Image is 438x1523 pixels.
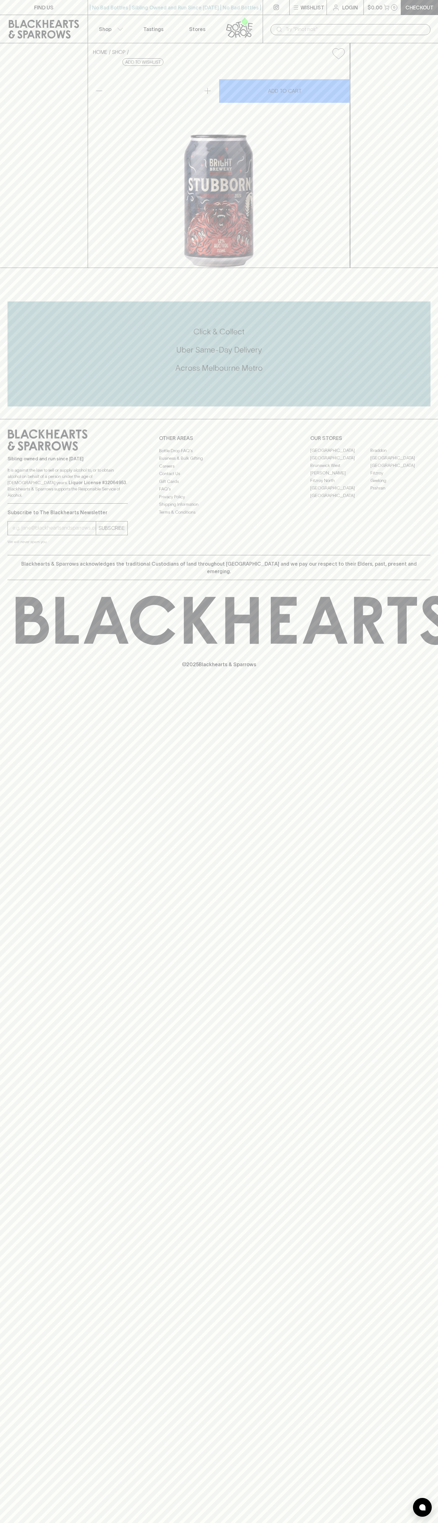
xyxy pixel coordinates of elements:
[370,447,430,454] a: Braddon
[112,49,126,55] a: SHOP
[34,4,54,11] p: FIND US
[370,469,430,477] a: Fitzroy
[310,434,430,442] p: OUR STORES
[370,477,430,484] a: Geelong
[310,462,370,469] a: Brunswick West
[330,46,347,62] button: Add to wishlist
[370,484,430,492] a: Prahran
[368,4,383,11] p: $0.00
[342,4,358,11] p: Login
[175,15,219,43] a: Stores
[286,24,425,34] input: Try "Pinot noir"
[310,469,370,477] a: [PERSON_NAME]
[159,478,279,485] a: Gift Cards
[159,493,279,500] a: Privacy Policy
[159,501,279,508] a: Shipping Information
[131,15,175,43] a: Tastings
[310,477,370,484] a: Fitzroy North
[122,58,163,66] button: Add to wishlist
[8,456,128,462] p: Sibling owned and run since [DATE]
[99,25,111,33] p: Shop
[93,49,107,55] a: HOME
[310,454,370,462] a: [GEOGRAPHIC_DATA]
[370,462,430,469] a: [GEOGRAPHIC_DATA]
[159,470,279,478] a: Contact Us
[69,480,126,485] strong: Liquor License #32064953
[12,560,426,575] p: Blackhearts & Sparrows acknowledges the traditional Custodians of land throughout [GEOGRAPHIC_DAT...
[88,15,132,43] button: Shop
[310,447,370,454] a: [GEOGRAPHIC_DATA]
[310,492,370,500] a: [GEOGRAPHIC_DATA]
[189,25,205,33] p: Stores
[268,87,301,95] p: ADD TO CART
[405,4,434,11] p: Checkout
[8,509,128,516] p: Subscribe to The Blackhearts Newsletter
[159,434,279,442] p: OTHER AREAS
[99,524,125,532] p: SUBSCRIBE
[8,345,430,355] h5: Uber Same-Day Delivery
[13,523,96,533] input: e.g. jane@blackheartsandsparrows.com.au
[8,467,128,498] p: It is against the law to sell or supply alcohol to, or to obtain alcohol on behalf of a person un...
[159,462,279,470] a: Careers
[88,64,350,268] img: 52983.png
[159,485,279,493] a: FAQ's
[8,327,430,337] h5: Click & Collect
[419,1504,425,1510] img: bubble-icon
[370,454,430,462] a: [GEOGRAPHIC_DATA]
[159,508,279,516] a: Terms & Conditions
[159,447,279,454] a: Bottle Drop FAQ's
[143,25,163,33] p: Tastings
[393,6,395,9] p: 0
[301,4,324,11] p: Wishlist
[8,539,128,545] p: We will never spam you
[8,301,430,406] div: Call to action block
[310,484,370,492] a: [GEOGRAPHIC_DATA]
[8,363,430,373] h5: Across Melbourne Metro
[159,455,279,462] a: Business & Bulk Gifting
[219,79,350,103] button: ADD TO CART
[96,521,127,535] button: SUBSCRIBE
